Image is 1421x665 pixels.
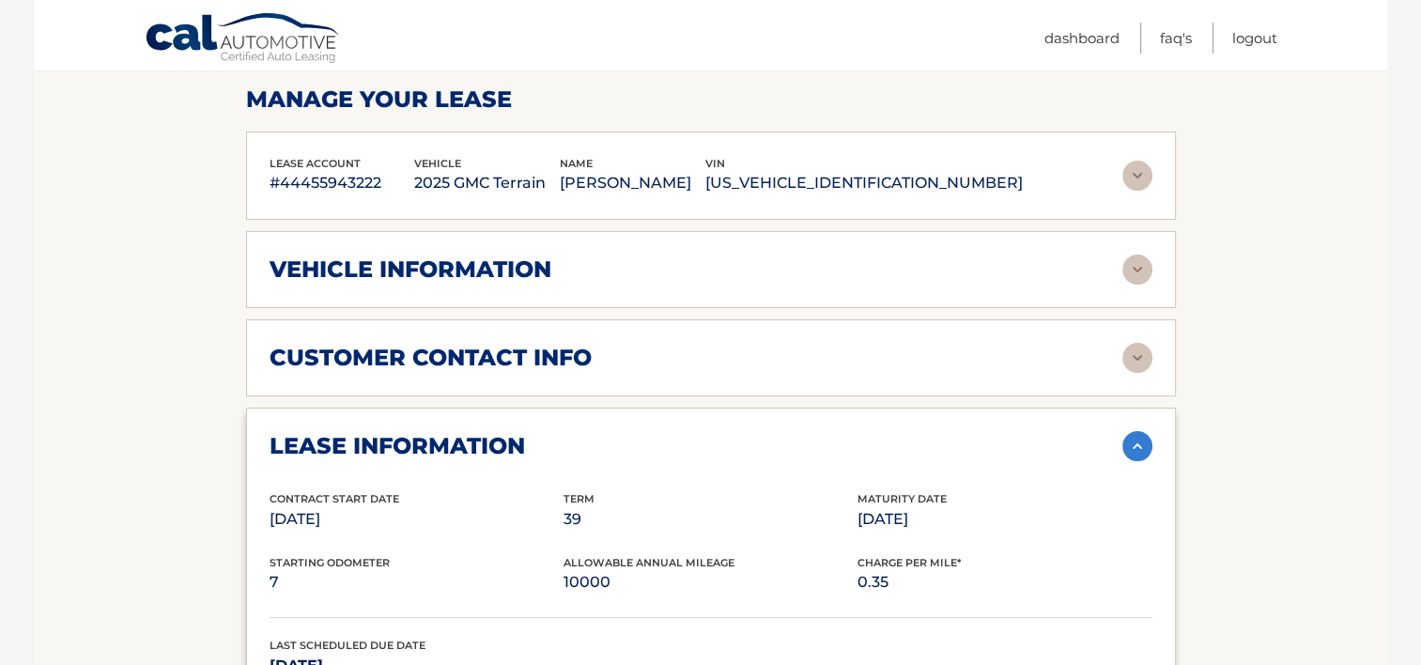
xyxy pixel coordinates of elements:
p: [US_VEHICLE_IDENTIFICATION_NUMBER] [705,170,1023,196]
p: [PERSON_NAME] [560,170,705,196]
span: vin [705,157,725,170]
p: 39 [564,506,857,533]
span: lease account [270,157,361,170]
p: 0.35 [857,569,1151,595]
span: Starting Odometer [270,556,390,569]
p: 7 [270,569,564,595]
span: Charge Per Mile* [857,556,962,569]
p: 10000 [564,569,857,595]
img: accordion-rest.svg [1122,161,1152,191]
span: Maturity Date [857,492,947,505]
img: accordion-rest.svg [1122,343,1152,373]
p: #44455943222 [270,170,415,196]
h2: Manage Your Lease [246,85,1176,114]
h2: customer contact info [270,344,592,372]
span: Last Scheduled Due Date [270,639,425,652]
h2: vehicle information [270,255,551,284]
p: [DATE] [270,506,564,533]
span: name [560,157,593,170]
span: Contract Start Date [270,492,399,505]
img: accordion-rest.svg [1122,255,1152,285]
img: accordion-active.svg [1122,431,1152,461]
a: Logout [1232,23,1277,54]
a: Dashboard [1044,23,1120,54]
a: Cal Automotive [145,12,342,67]
span: Term [564,492,595,505]
p: 2025 GMC Terrain [414,170,560,196]
p: [DATE] [857,506,1151,533]
h2: lease information [270,432,525,460]
span: vehicle [414,157,461,170]
span: Allowable Annual Mileage [564,556,734,569]
a: FAQ's [1160,23,1192,54]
